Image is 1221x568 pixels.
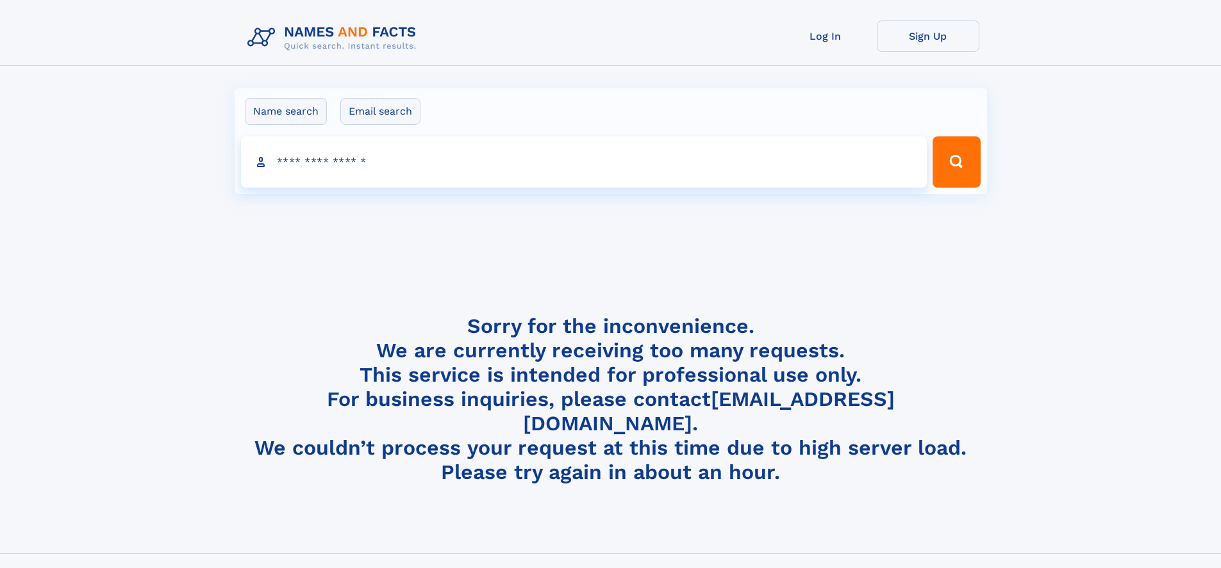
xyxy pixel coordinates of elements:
[245,98,327,125] label: Name search
[241,136,927,188] input: search input
[523,387,895,435] a: [EMAIL_ADDRESS][DOMAIN_NAME]
[933,136,980,188] button: Search Button
[877,20,979,52] a: Sign Up
[242,314,979,485] h4: Sorry for the inconvenience. We are currently receiving too many requests. This service is intend...
[242,20,427,55] img: Logo Names and Facts
[340,98,420,125] label: Email search
[774,20,877,52] a: Log In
